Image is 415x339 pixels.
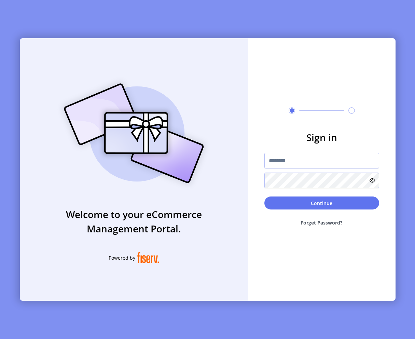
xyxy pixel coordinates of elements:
[20,207,248,236] h3: Welcome to your eCommerce Management Portal.
[54,76,214,191] img: card_Illustration.svg
[264,196,379,209] button: Continue
[264,130,379,145] h3: Sign in
[264,214,379,232] button: Forget Password?
[109,254,135,261] span: Powered by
